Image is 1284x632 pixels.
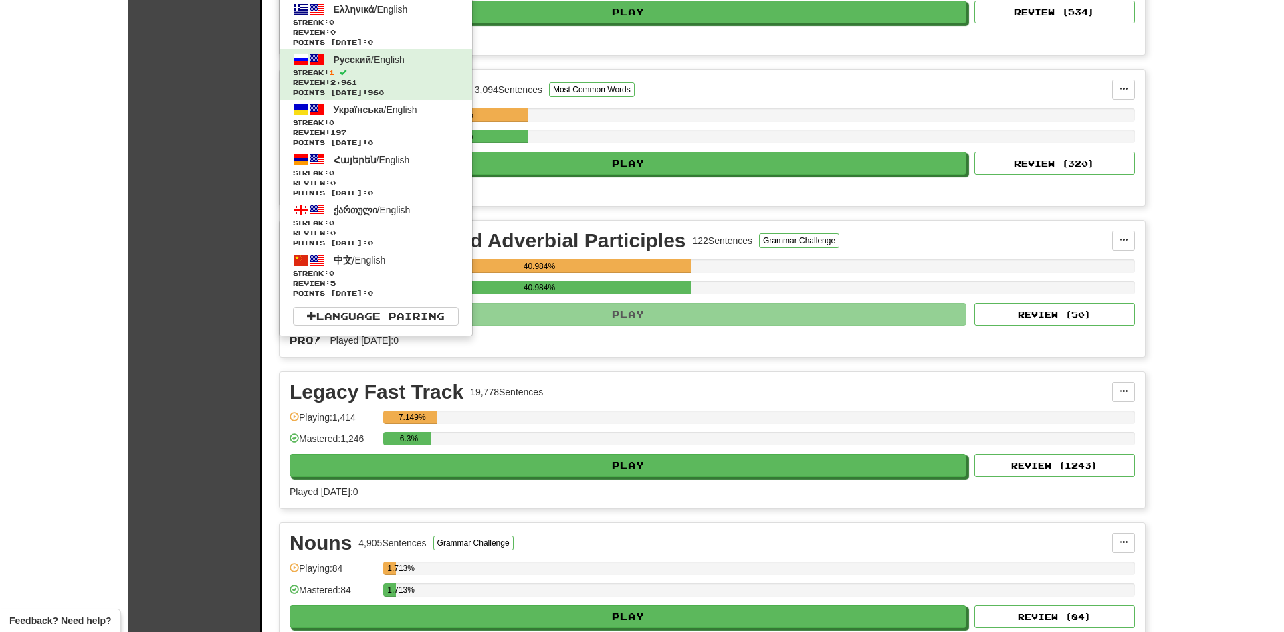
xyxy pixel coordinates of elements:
[759,233,839,248] button: Grammar Challenge
[433,536,514,550] button: Grammar Challenge
[290,1,966,23] button: Play
[693,234,753,247] div: 122 Sentences
[470,385,543,399] div: 19,778 Sentences
[974,303,1135,326] button: Review (50)
[290,334,322,346] span: Pro!
[280,150,472,200] a: Հայերեն/EnglishStreak:0 Review:0Points [DATE]:0
[387,259,691,273] div: 40.984%
[290,432,377,454] div: Mastered: 1,246
[293,128,459,138] span: Review: 197
[290,605,966,628] button: Play
[280,250,472,300] a: 中文/EnglishStreak:0 Review:5Points [DATE]:0
[280,100,472,150] a: Українська/EnglishStreak:0 Review:197Points [DATE]:0
[334,54,405,65] span: / English
[293,238,459,248] span: Points [DATE]: 0
[387,432,431,445] div: 6.3%
[280,200,472,250] a: ქართული/EnglishStreak:0 Review:0Points [DATE]:0
[329,18,334,26] span: 0
[293,27,459,37] span: Review: 0
[334,154,410,165] span: / English
[334,104,384,115] span: Українська
[387,281,691,294] div: 40.984%
[293,278,459,288] span: Review: 5
[290,562,377,584] div: Playing: 84
[293,78,459,88] span: Review: 2,961
[293,268,459,278] span: Streak:
[293,307,459,326] a: Language Pairing
[974,454,1135,477] button: Review (1243)
[290,533,352,553] div: Nouns
[293,218,459,228] span: Streak:
[387,562,396,575] div: 1.713%
[330,335,399,346] span: Played [DATE]: 0
[974,152,1135,175] button: Review (320)
[549,82,635,97] button: Most Common Words
[329,219,334,227] span: 0
[329,118,334,126] span: 0
[387,411,437,424] div: 7.149%
[290,231,686,251] div: Active, Passive, and Adverbial Participles
[280,49,472,100] a: Русский/EnglishStreak:1 Review:2,961Points [DATE]:960
[293,168,459,178] span: Streak:
[293,88,459,98] span: Points [DATE]: 960
[334,205,411,215] span: / English
[293,228,459,238] span: Review: 0
[387,583,396,597] div: 1.713%
[293,188,459,198] span: Points [DATE]: 0
[334,205,377,215] span: ქართული
[334,154,377,165] span: Հայերեն
[334,4,374,15] span: Ελληνικά
[293,138,459,148] span: Points [DATE]: 0
[974,1,1135,23] button: Review (534)
[9,614,111,627] span: Open feedback widget
[329,269,334,277] span: 0
[293,288,459,298] span: Points [DATE]: 0
[329,68,334,76] span: 1
[293,37,459,47] span: Points [DATE]: 0
[293,118,459,128] span: Streak:
[290,454,966,477] button: Play
[293,178,459,188] span: Review: 0
[290,486,358,497] span: Played [DATE]: 0
[334,4,408,15] span: / English
[475,83,542,96] div: 3,094 Sentences
[329,169,334,177] span: 0
[290,583,377,605] div: Mastered: 84
[334,104,417,115] span: / English
[290,411,377,433] div: Playing: 1,414
[290,152,966,175] button: Play
[334,255,386,266] span: / English
[293,17,459,27] span: Streak:
[293,68,459,78] span: Streak:
[358,536,426,550] div: 4,905 Sentences
[290,382,463,402] div: Legacy Fast Track
[290,303,966,326] button: Play
[334,255,352,266] span: 中文
[974,605,1135,628] button: Review (84)
[334,54,372,65] span: Русский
